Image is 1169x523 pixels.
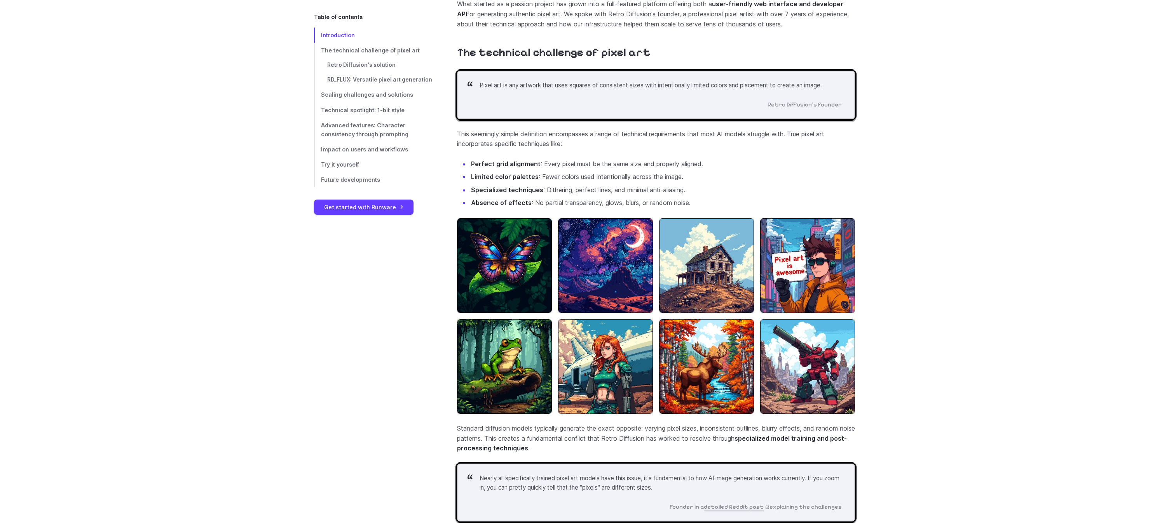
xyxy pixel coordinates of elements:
a: detailed Reddit post [704,503,769,510]
span: Technical spotlight: 1-bit style [321,107,405,113]
a: Retro Diffusion's solution [314,58,432,73]
span: The technical challenge of pixel art [321,47,420,54]
a: Try it yourself [314,157,432,172]
a: Scaling challenges and solutions [314,87,432,103]
strong: Limited color palettes [471,173,539,181]
span: Try it yourself [321,161,359,168]
p: Nearly all specifically trained pixel art models have this issue, it's fundamental to how AI imag... [480,474,842,493]
span: Impact on users and workflows [321,146,408,153]
img: a pixel art frog sitting on a mossy log in a dense, misty forest [457,319,552,414]
p: This seemingly simple definition encompasses a range of technical requirements that most AI model... [457,129,855,149]
img: a giant pixel art robot in a post-apocalyptic cityscape, holding a massive weapon [760,319,855,414]
a: Get started with Runware [314,200,414,215]
img: a pixel art character with cyberpunk aesthetics, standing in front of a spaceship in a desert env... [558,319,653,414]
a: Impact on users and workflows [314,142,432,157]
span: Future developments [321,176,380,183]
img: a majestic moose standing by a river in a forest during autumn, created in pixel art [659,319,754,414]
a: The technical challenge of pixel art [457,46,651,59]
a: Technical spotlight: 1-bit style [314,103,432,118]
a: RD_FLUX: Versatile pixel art generation [314,73,432,87]
span: Retro Diffusion's solution [327,62,396,68]
li: : No partial transparency, glows, blurs, or random noise. [469,198,855,208]
img: a pixel art night sky with a crescent moon, colorful nebula clouds, and a mountainous landscape [558,218,653,313]
strong: Specialized techniques [471,186,543,194]
img: a vibrant pixel art butterfly with colorful wings resting on a leaf against a lush, leafy background [457,218,552,313]
a: Advanced features: Character consistency through prompting [314,118,432,142]
li: : Fewer colors used intentionally across the image. [469,172,855,182]
li: : Dithering, perfect lines, and minimal anti-aliasing. [469,185,855,195]
cite: Retro Diffusion's founder [470,100,842,109]
span: Table of contents [314,12,363,21]
span: Advanced features: Character consistency through prompting [321,122,408,137]
img: a rustic, abandoned house on a hill, drawn in pixel art with a clear blue sky and fluffy clouds [659,218,754,313]
span: RD_FLUX: Versatile pixel art generation [327,76,432,83]
span: Scaling challenges and solutions [321,92,413,98]
a: Introduction [314,28,432,43]
img: a stylish pixel art character holding a sign that says 'Pixel art is awesome' in a futuristic cit... [760,218,855,313]
strong: Perfect grid alignment [471,160,541,168]
span: Introduction [321,32,355,38]
p: Pixel art is any artwork that uses squares of consistent sizes with intentionally limited colors ... [480,81,842,90]
p: Standard diffusion models typically generate the exact opposite: varying pixel sizes, inconsisten... [457,424,855,453]
a: Future developments [314,172,432,187]
cite: Founder in a explaining the challenges [470,502,842,511]
li: : Every pixel must be the same size and properly aligned. [469,159,855,169]
a: The technical challenge of pixel art [314,43,432,58]
strong: Absence of effects [471,199,532,207]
